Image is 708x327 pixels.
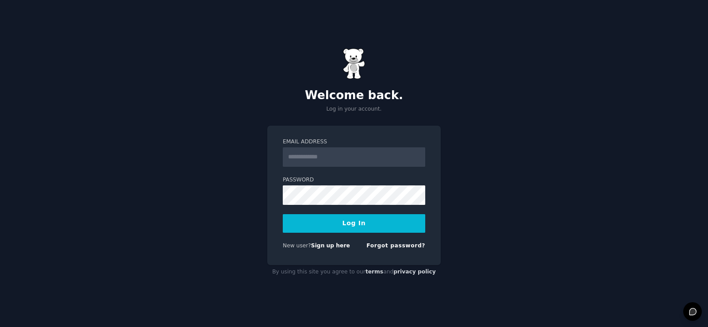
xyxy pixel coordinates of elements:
[267,88,441,103] h2: Welcome back.
[311,242,350,249] a: Sign up here
[267,265,441,279] div: By using this site you agree to our and
[283,138,425,146] label: Email Address
[283,214,425,233] button: Log In
[283,242,311,249] span: New user?
[393,269,436,275] a: privacy policy
[267,105,441,113] p: Log in your account.
[366,269,383,275] a: terms
[343,48,365,79] img: Gummy Bear
[283,176,425,184] label: Password
[366,242,425,249] a: Forgot password?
